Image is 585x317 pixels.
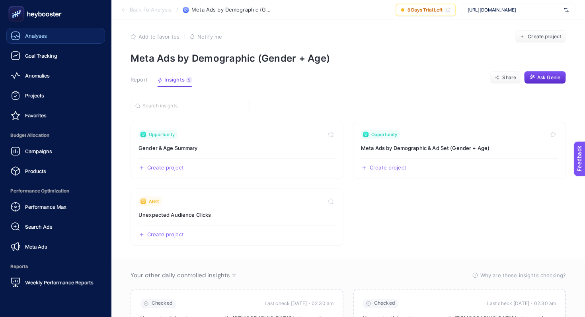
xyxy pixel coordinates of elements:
[370,165,406,171] span: Create project
[142,103,245,109] input: Search
[138,165,184,171] button: Create a new project based on this insight
[6,48,105,64] a: Goal Tracking
[487,299,556,307] time: Last check [DATE]・02:30 am
[6,259,105,274] span: Reports
[189,33,222,40] button: Notify me
[490,71,521,84] button: Share
[408,7,443,13] span: 8 Days Trial Left
[361,144,558,152] h3: Insight title
[25,92,44,99] span: Projects
[138,33,179,40] span: Add to favorites
[131,33,179,40] button: Add to favorites
[25,72,50,79] span: Anomalies
[138,231,184,238] button: Create a new project based on this insight
[6,183,105,199] span: Performance Optimization
[6,28,105,44] a: Analyses
[176,6,178,13] span: /
[147,231,184,238] span: Create project
[147,165,184,171] span: Create project
[6,127,105,143] span: Budget Allocation
[131,189,343,246] a: View insight titled
[5,2,30,9] span: Feedback
[25,279,94,286] span: Weekly Performance Reports
[515,30,566,43] button: Create project
[502,74,516,81] span: Share
[374,300,395,306] span: Checked
[537,74,560,81] span: Ask Genie
[130,7,172,13] span: Back To Analysis
[191,7,271,13] span: Meta Ads by Demographic (Gender + Age)
[149,131,175,138] span: Opportunity
[152,300,173,306] span: Checked
[25,204,66,210] span: Performance Max
[564,6,569,14] img: svg%3e
[25,148,52,154] span: Campaigns
[468,7,561,13] span: [URL][DOMAIN_NAME]
[353,122,566,179] a: View insight titled
[6,143,105,159] a: Campaigns
[265,299,333,307] time: Last check [DATE]・02:30 am
[528,33,561,40] span: Create project
[138,144,335,152] h3: Insight title
[371,131,397,138] span: Opportunity
[138,211,335,219] h3: Insight title
[149,198,159,204] span: Alert
[6,68,105,84] a: Anomalies
[326,196,335,206] button: Toggle favorite
[480,271,566,279] span: Why are these insights checking?
[25,168,46,174] span: Products
[6,199,105,215] a: Performance Max
[524,71,566,84] button: Ask Genie
[25,53,57,59] span: Goal Tracking
[131,122,566,246] section: Insight Packages
[326,130,335,139] button: Toggle favorite
[6,88,105,103] a: Projects
[6,163,105,179] a: Products
[131,122,343,179] a: View insight titled
[25,224,53,230] span: Search Ads
[6,219,105,235] a: Search Ads
[25,243,47,250] span: Meta Ads
[25,112,47,119] span: Favorites
[131,271,230,279] span: Your other daily controlled insights
[197,33,222,40] span: Notify me
[6,274,105,290] a: Weekly Performance Reports
[6,107,105,123] a: Favorites
[6,239,105,255] a: Meta Ads
[25,33,47,39] span: Analyses
[548,130,558,139] button: Toggle favorite
[186,77,192,83] div: 5
[131,53,566,64] p: Meta Ads by Demographic (Gender + Age)
[361,165,406,171] button: Create a new project based on this insight
[164,77,185,83] span: Insights
[131,77,148,83] span: Report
